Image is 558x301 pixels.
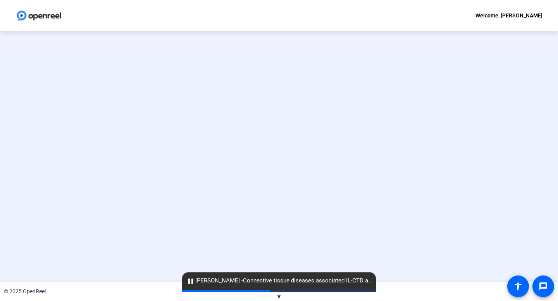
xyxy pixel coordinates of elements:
[182,276,376,286] span: [PERSON_NAME] -Connective tissue diseases associated IL-CTD associated ILD - Guidelines in brief-...
[15,8,62,23] img: OpenReel logo
[539,282,548,291] mat-icon: message
[186,277,195,286] mat-icon: pause
[475,11,542,20] div: Welcome, [PERSON_NAME]
[513,282,523,291] mat-icon: accessibility
[276,293,282,300] span: ▼
[4,287,46,296] div: © 2025 OpenReel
